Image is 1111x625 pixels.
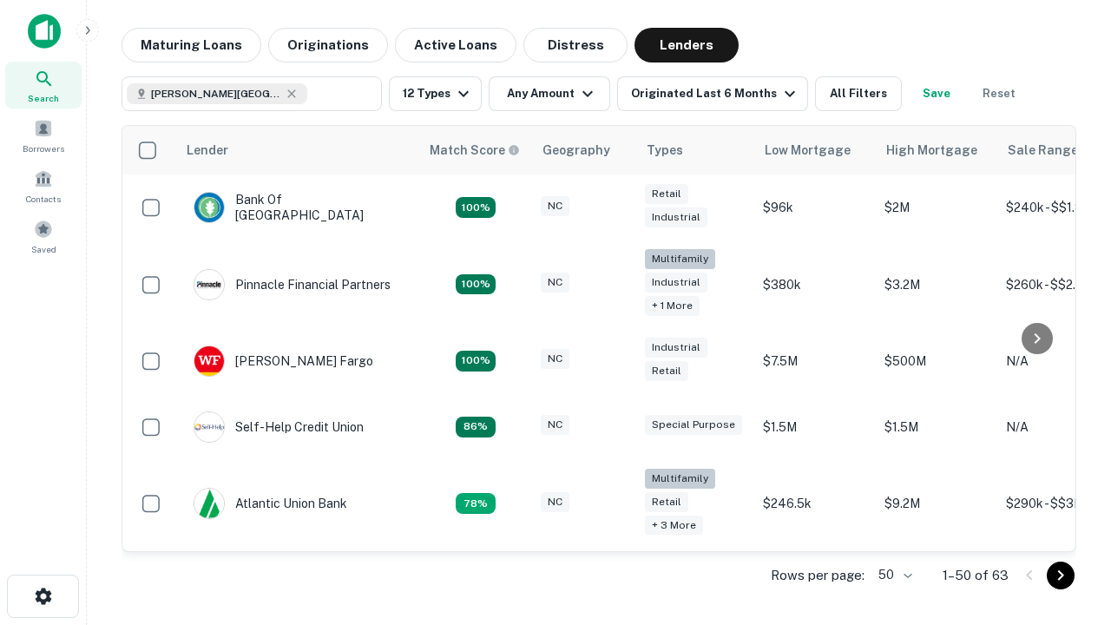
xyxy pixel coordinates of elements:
[876,126,997,174] th: High Mortgage
[1008,140,1078,161] div: Sale Range
[876,240,997,328] td: $3.2M
[943,565,1009,586] p: 1–50 of 63
[28,91,59,105] span: Search
[194,269,391,300] div: Pinnacle Financial Partners
[268,28,388,62] button: Originations
[754,174,876,240] td: $96k
[456,274,496,295] div: Matching Properties: 23, hasApolloMatch: undefined
[1047,562,1075,589] button: Go to next page
[395,28,516,62] button: Active Loans
[456,417,496,437] div: Matching Properties: 11, hasApolloMatch: undefined
[754,126,876,174] th: Low Mortgage
[5,213,82,260] a: Saved
[31,242,56,256] span: Saved
[645,273,707,293] div: Industrial
[541,196,569,216] div: NC
[194,270,224,299] img: picture
[886,140,977,161] div: High Mortgage
[456,197,496,218] div: Matching Properties: 14, hasApolloMatch: undefined
[876,460,997,548] td: $9.2M
[634,28,739,62] button: Lenders
[876,328,997,394] td: $500M
[542,140,610,161] div: Geography
[909,76,964,111] button: Save your search to get updates of matches that match your search criteria.
[194,192,402,223] div: Bank Of [GEOGRAPHIC_DATA]
[489,76,610,111] button: Any Amount
[430,141,520,160] div: Capitalize uses an advanced AI algorithm to match your search with the best lender. The match sco...
[645,516,703,536] div: + 3 more
[636,126,754,174] th: Types
[194,412,224,442] img: picture
[815,76,902,111] button: All Filters
[187,140,228,161] div: Lender
[771,565,864,586] p: Rows per page:
[194,488,347,519] div: Atlantic Union Bank
[194,346,224,376] img: picture
[645,338,707,358] div: Industrial
[523,28,628,62] button: Distress
[23,141,64,155] span: Borrowers
[647,140,683,161] div: Types
[971,76,1027,111] button: Reset
[28,14,61,49] img: capitalize-icon.png
[871,562,915,588] div: 50
[419,126,532,174] th: Capitalize uses an advanced AI algorithm to match your search with the best lender. The match sco...
[645,207,707,227] div: Industrial
[876,174,997,240] td: $2M
[5,112,82,159] a: Borrowers
[1024,431,1111,514] iframe: Chat Widget
[26,192,61,206] span: Contacts
[765,140,851,161] div: Low Mortgage
[456,493,496,514] div: Matching Properties: 10, hasApolloMatch: undefined
[645,492,688,512] div: Retail
[617,76,808,111] button: Originated Last 6 Months
[532,126,636,174] th: Geography
[194,489,224,518] img: picture
[194,193,224,222] img: picture
[541,349,569,369] div: NC
[389,76,482,111] button: 12 Types
[541,492,569,512] div: NC
[5,62,82,109] a: Search
[876,394,997,460] td: $1.5M
[645,249,715,269] div: Multifamily
[754,328,876,394] td: $7.5M
[754,240,876,328] td: $380k
[122,28,261,62] button: Maturing Loans
[645,361,688,381] div: Retail
[541,273,569,293] div: NC
[456,351,496,372] div: Matching Properties: 14, hasApolloMatch: undefined
[631,83,800,104] div: Originated Last 6 Months
[176,126,419,174] th: Lender
[645,469,715,489] div: Multifamily
[754,394,876,460] td: $1.5M
[645,184,688,204] div: Retail
[541,415,569,435] div: NC
[645,296,700,316] div: + 1 more
[151,86,281,102] span: [PERSON_NAME][GEOGRAPHIC_DATA], [GEOGRAPHIC_DATA]
[430,141,516,160] h6: Match Score
[194,411,364,443] div: Self-help Credit Union
[5,162,82,209] a: Contacts
[754,460,876,548] td: $246.5k
[194,345,373,377] div: [PERSON_NAME] Fargo
[645,415,742,435] div: Special Purpose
